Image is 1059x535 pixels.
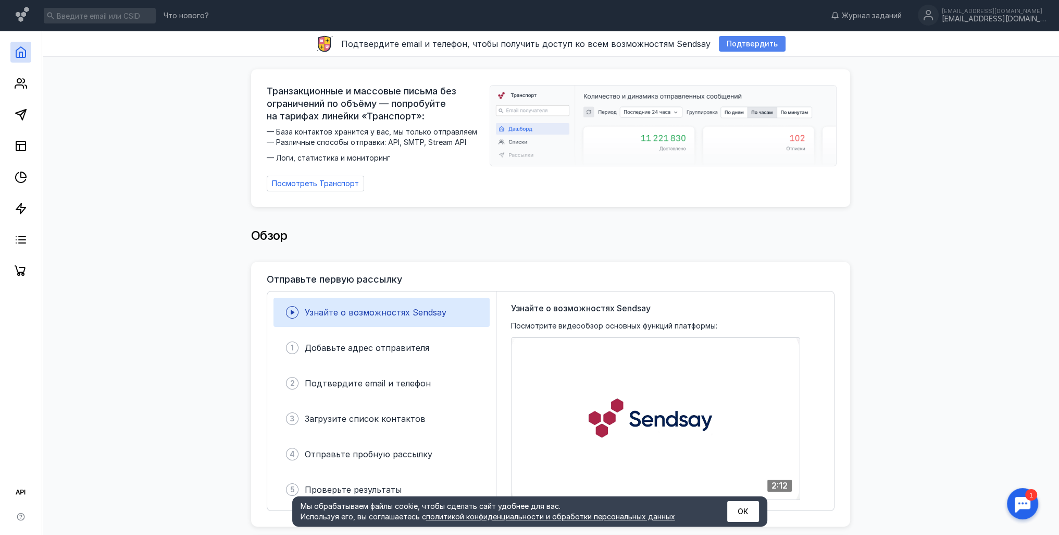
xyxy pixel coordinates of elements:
span: Посмотреть Транспорт [272,179,359,188]
span: — База контактов хранится у вас, мы только отправляем — Различные способы отправки: API, SMTP, St... [267,127,483,163]
span: Узнайте о возможностях Sendsay [305,307,446,318]
a: политикой конфиденциальности и обработки персональных данных [426,512,675,521]
span: 4 [290,449,295,459]
div: [EMAIL_ADDRESS][DOMAIN_NAME] [942,15,1046,23]
span: Журнал заданий [842,10,902,21]
div: Мы обрабатываем файлы cookie, чтобы сделать сайт удобнее для вас. Используя его, вы соглашаетесь c [301,501,702,522]
span: Что нового? [164,12,209,19]
span: Загрузите список контактов [305,414,426,424]
span: 3 [290,414,295,424]
span: Обзор [251,228,288,243]
span: Подтвердить [727,40,778,48]
div: [EMAIL_ADDRESS][DOMAIN_NAME] [942,8,1046,14]
img: dashboard-transport-banner [490,86,836,166]
h3: Отправьте первую рассылку [267,274,402,285]
span: Отправьте пробную рассылку [305,449,432,459]
a: Посмотреть Транспорт [267,176,364,191]
span: 1 [291,343,294,353]
span: Транзакционные и массовые письма без ограничений по объёму — попробуйте на тарифах линейки «Транс... [267,85,483,123]
a: Что нового? [158,12,214,19]
span: Посмотрите видеообзор основных функций платформы: [511,321,717,331]
span: Подтвердите email и телефон [305,378,431,388]
input: Введите email или CSID [44,8,156,23]
button: Подтвердить [719,36,786,52]
span: Проверьте результаты [305,484,402,495]
div: 2:12 [767,480,792,492]
span: 2 [290,378,295,388]
span: Узнайте о возможностях Sendsay [511,302,651,314]
span: Подтвердите email и телефон, чтобы получить доступ ко всем возможностям Sendsay [341,39,711,49]
div: 1 [23,6,35,18]
span: Добавьте адрес отправителя [305,343,429,353]
span: 5 [290,484,295,495]
button: ОК [727,501,759,522]
a: Журнал заданий [826,10,907,21]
